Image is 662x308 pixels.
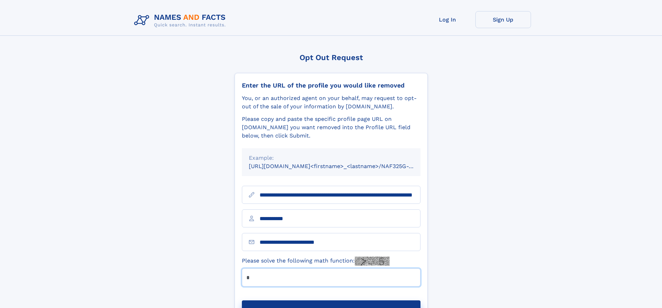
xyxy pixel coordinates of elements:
[249,154,414,162] div: Example:
[249,163,434,169] small: [URL][DOMAIN_NAME]<firstname>_<lastname>/NAF325G-xxxxxxxx
[242,82,420,89] div: Enter the URL of the profile you would like removed
[131,11,231,30] img: Logo Names and Facts
[242,94,420,111] div: You, or an authorized agent on your behalf, may request to opt-out of the sale of your informatio...
[420,11,475,28] a: Log In
[242,257,390,266] label: Please solve the following math function:
[475,11,531,28] a: Sign Up
[242,115,420,140] div: Please copy and paste the specific profile page URL on [DOMAIN_NAME] you want removed into the Pr...
[235,53,428,62] div: Opt Out Request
